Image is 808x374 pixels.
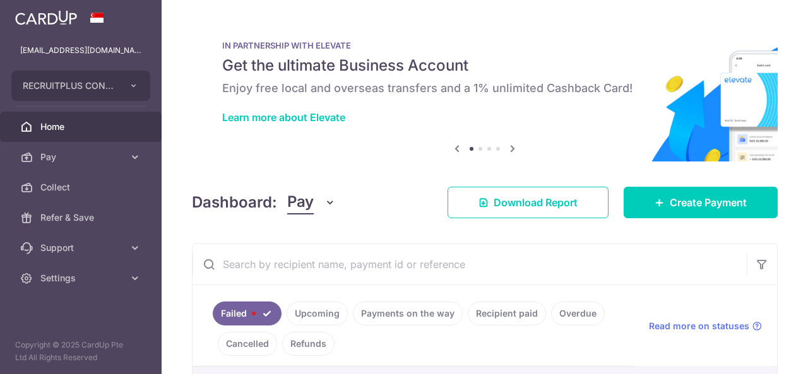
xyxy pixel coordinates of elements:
[222,111,345,124] a: Learn more about Elevate
[40,120,124,133] span: Home
[40,211,124,224] span: Refer & Save
[11,71,150,101] button: RECRUITPLUS CONSULTING PTE. LTD.
[494,195,578,210] span: Download Report
[222,40,747,50] p: IN PARTNERSHIP WITH ELEVATE
[287,301,348,325] a: Upcoming
[20,44,141,57] p: [EMAIL_ADDRESS][DOMAIN_NAME]
[193,244,747,284] input: Search by recipient name, payment id or reference
[287,190,336,214] button: Pay
[649,320,762,332] a: Read more on statuses
[670,195,747,210] span: Create Payment
[448,187,609,218] a: Download Report
[218,332,277,356] a: Cancelled
[353,301,463,325] a: Payments on the way
[213,301,282,325] a: Failed
[551,301,605,325] a: Overdue
[15,10,77,25] img: CardUp
[287,190,314,214] span: Pay
[192,20,778,161] img: Renovation banner
[40,242,124,254] span: Support
[222,56,747,76] h5: Get the ultimate Business Account
[222,81,747,96] h6: Enjoy free local and overseas transfers and a 1% unlimited Cashback Card!
[40,181,124,194] span: Collect
[192,191,277,214] h4: Dashboard:
[649,320,749,332] span: Read more on statuses
[40,151,124,163] span: Pay
[468,301,546,325] a: Recipient paid
[624,187,778,218] a: Create Payment
[40,272,124,284] span: Settings
[23,79,116,92] span: RECRUITPLUS CONSULTING PTE. LTD.
[282,332,335,356] a: Refunds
